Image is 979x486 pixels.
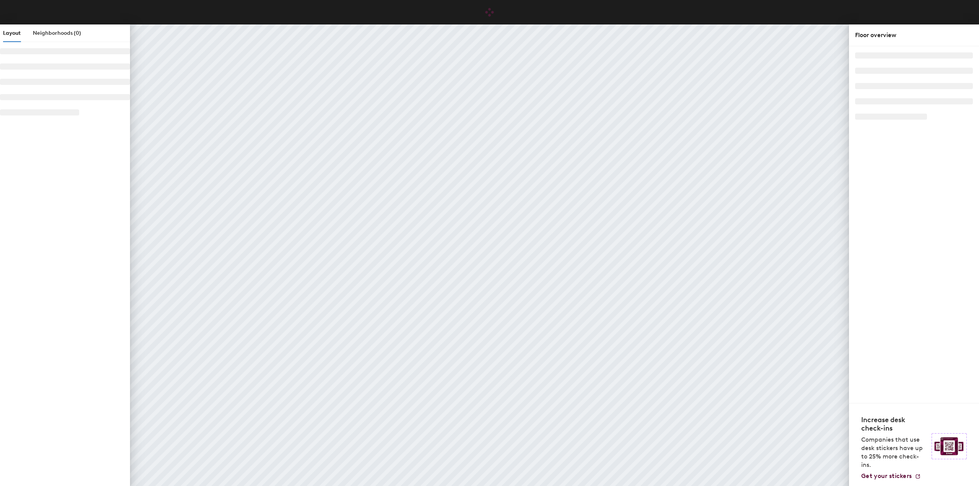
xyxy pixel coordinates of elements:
[861,472,921,480] a: Get your stickers
[33,30,81,36] span: Neighborhoods (0)
[3,30,21,36] span: Layout
[932,433,967,459] img: Sticker logo
[861,436,927,469] p: Companies that use desk stickers have up to 25% more check-ins.
[855,31,973,40] div: Floor overview
[861,416,927,432] h4: Increase desk check-ins
[861,472,912,479] span: Get your stickers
